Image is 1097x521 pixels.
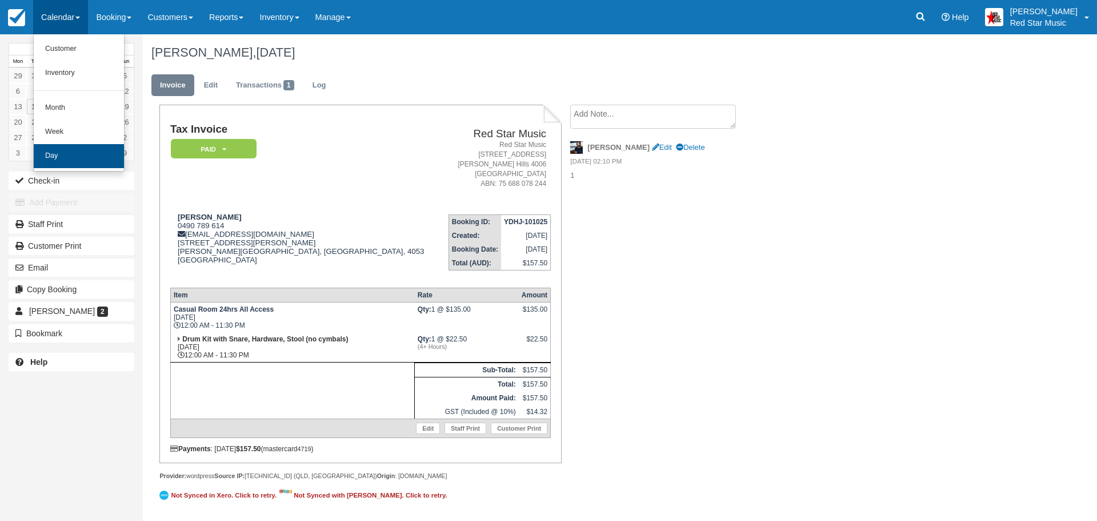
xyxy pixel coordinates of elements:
[178,213,242,221] strong: [PERSON_NAME]
[449,242,501,256] th: Booking Date:
[170,213,442,279] div: 0490 789 614 [EMAIL_ADDRESS][DOMAIN_NAME] [STREET_ADDRESS][PERSON_NAME] [PERSON_NAME][GEOGRAPHIC_...
[304,74,335,97] a: Log
[522,335,547,352] div: $22.50
[116,55,134,68] th: Sun
[501,256,551,271] td: $157.50
[9,193,134,212] button: Add Payment
[298,446,311,452] small: 4719
[170,445,551,453] div: : [DATE] (mastercard )
[415,288,519,302] th: Rate
[159,472,186,479] strong: Provider:
[9,130,27,145] a: 27
[283,80,294,90] span: 1
[9,145,27,161] a: 3
[27,99,45,114] a: 14
[519,377,551,391] td: $157.50
[519,405,551,419] td: $14.32
[491,423,547,434] a: Customer Print
[519,363,551,377] td: $157.50
[9,215,134,233] a: Staff Print
[570,157,763,169] em: [DATE] 02:10 PM
[170,302,414,332] td: [DATE] 12:00 AM - 11:30 PM
[9,353,134,371] a: Help
[151,74,194,97] a: Invoice
[449,229,501,242] th: Created:
[171,139,257,159] em: Paid
[587,143,650,152] strong: [PERSON_NAME]
[504,218,547,226] strong: YDHJ-101025
[415,332,519,363] td: 1 @ $22.50
[170,332,414,363] td: [DATE] 12:00 AM - 11:30 PM
[985,8,1003,26] img: A2
[214,472,245,479] strong: Source IP:
[446,140,547,189] address: Red Star Music [STREET_ADDRESS] [PERSON_NAME] Hills 4006 [GEOGRAPHIC_DATA] ABN: 75 688 078 244
[449,214,501,229] th: Booking ID:
[170,138,253,160] a: Paid
[418,343,516,350] em: (4+ Hours)
[174,305,274,313] strong: Casual Room 24hrs All Access
[30,357,47,367] b: Help
[236,445,261,453] strong: $157.50
[9,237,134,255] a: Customer Print
[1010,17,1078,29] p: Red Star Music
[256,45,295,59] span: [DATE]
[279,489,450,502] a: Not Synced with [PERSON_NAME]. Click to retry.
[34,61,124,85] a: Inventory
[501,229,551,242] td: [DATE]
[227,74,303,97] a: Transactions1
[9,172,134,190] button: Check-in
[522,305,547,323] div: $135.00
[9,99,27,114] a: 13
[9,280,134,299] button: Copy Booking
[34,144,124,168] a: Day
[170,445,211,453] strong: Payments
[942,13,950,21] i: Help
[449,256,501,271] th: Total (AUD):
[570,170,763,181] p: 1
[33,34,125,172] ul: Calendar
[27,114,45,130] a: 21
[97,307,108,317] span: 2
[116,99,134,114] a: 19
[676,143,704,152] a: Delete
[9,258,134,277] button: Email
[159,472,561,480] div: wordpress [TECHNICAL_ID] (QLD, [GEOGRAPHIC_DATA]) : [DOMAIN_NAME]
[652,143,672,152] a: Edit
[415,363,519,377] th: Sub-Total:
[27,68,45,83] a: 30
[416,423,440,434] a: Edit
[159,489,279,502] a: Not Synced in Xero. Click to retry.
[34,120,124,144] a: Week
[34,37,124,61] a: Customer
[519,391,551,405] td: $157.50
[377,472,395,479] strong: Origin
[116,130,134,145] a: 2
[415,391,519,405] th: Amount Paid:
[27,130,45,145] a: 28
[170,124,442,136] h1: Tax Invoice
[9,55,27,68] th: Mon
[418,305,431,313] strong: Qty
[415,302,519,332] td: 1 @ $135.00
[446,128,547,140] h2: Red Star Music
[1010,6,1078,17] p: [PERSON_NAME]
[8,9,25,26] img: checkfront-main-nav-mini-logo.png
[151,46,957,59] h1: [PERSON_NAME],
[182,335,348,343] strong: Drum Kit with Snare, Hardware, Stool (no cymbals)
[29,307,95,316] span: [PERSON_NAME]
[9,83,27,99] a: 6
[501,242,551,256] td: [DATE]
[170,288,414,302] th: Item
[116,145,134,161] a: 9
[27,83,45,99] a: 7
[519,288,551,302] th: Amount
[9,114,27,130] a: 20
[445,423,486,434] a: Staff Print
[27,55,45,68] th: Tue
[9,68,27,83] a: 29
[27,145,45,161] a: 4
[415,405,519,419] td: GST (Included @ 10%)
[116,83,134,99] a: 12
[9,324,134,343] button: Bookmark
[415,377,519,391] th: Total:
